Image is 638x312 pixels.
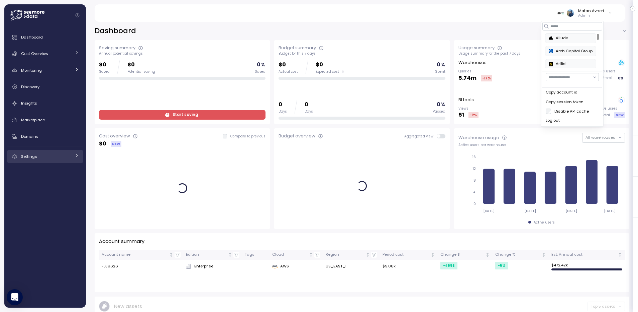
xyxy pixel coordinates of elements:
[596,106,617,111] p: Active users
[186,252,227,258] div: Edition
[551,109,589,114] label: Disable API cache
[127,60,155,69] p: $0
[21,154,37,159] span: Settings
[183,250,242,260] th: EditionNot sorted
[99,238,144,245] p: Account summary
[495,252,540,258] div: Change %
[481,75,492,81] div: -17 %
[279,45,316,51] div: Budget summary
[21,134,38,139] span: Domains
[440,252,484,258] div: Change $
[618,252,622,257] div: Not sorted
[595,69,616,74] p: Active users
[99,133,130,139] div: Cost overview
[458,111,464,120] p: 51
[380,260,438,273] td: $9.06k
[323,260,380,273] td: US_EAST_1
[127,69,155,74] div: Potential saving
[194,263,213,269] span: Enterprise
[557,9,564,16] img: 68775d04603bbb24c1223a5b.PNG
[472,167,476,171] tspan: 12
[173,110,198,119] span: Start saving
[458,69,492,74] p: Queries
[473,190,476,194] tspan: 4
[7,150,83,163] a: Settings
[305,100,313,109] p: 0
[99,139,106,148] p: $ 0
[614,112,625,118] div: NEW
[99,45,135,51] div: Saving summary
[279,51,445,56] div: Budget for this 7 days
[279,69,298,74] div: Actual cost
[549,62,553,66] img: 6628aa71fabf670d87b811be.PNG
[230,134,265,139] p: Compare to previous
[7,113,83,127] a: Marketplace
[279,133,315,139] div: Budget overview
[617,75,625,81] div: 0 %
[383,252,429,258] div: Period cost
[270,250,323,260] th: CloudNot sorted
[437,100,445,109] p: 0 %
[99,60,110,69] p: $0
[21,68,42,73] span: Monitoring
[245,252,267,258] div: Tags
[102,252,168,258] div: Account name
[565,209,577,213] tspan: [DATE]
[485,252,490,257] div: Not sorted
[316,69,339,74] span: Expected cost
[7,289,23,305] div: Open Intercom Messenger
[272,263,320,269] div: AWS
[21,117,45,123] span: Marketplace
[551,252,617,258] div: Est. Annual cost
[458,74,476,83] p: 5.74m
[7,64,83,77] a: Monitoring
[380,250,438,260] th: Period costNot sorted
[7,130,83,143] a: Domains
[99,51,265,56] div: Annual potential savings
[435,69,445,74] div: Spent
[549,260,625,273] td: $ 472.42k
[458,59,487,66] p: Warehouses
[473,178,476,183] tspan: 8
[111,141,121,147] div: NEW
[257,60,265,69] p: 0 %
[279,100,287,109] p: 0
[7,80,83,93] a: Discovery
[255,69,265,74] div: Saved
[567,9,574,16] img: ALV-UjXEbqvWwnhB7QO87z9Li-0aybu7gQMsgN7chUCr07XYjQGjqB0xic66a_a5DPwV34s6Q6tpVpGvusSwVVO8Inh8uFu7h...
[73,13,82,18] button: Collapse navigation
[326,252,364,258] div: Region
[546,89,599,96] div: Copy account id
[458,45,495,51] div: Usage summary
[524,209,536,213] tspan: [DATE]
[323,250,380,260] th: RegionNot sorted
[21,84,39,89] span: Discovery
[228,252,232,257] div: Not sorted
[279,109,287,114] div: Days
[458,143,625,147] div: Active users per warehouse
[404,134,437,138] span: Aggregated view
[541,252,546,257] div: Not sorted
[586,135,615,140] span: All warehouses
[458,106,478,111] p: Views
[546,99,599,105] div: Copy session token
[458,51,625,56] div: Usage summary for the past 7 days
[438,250,493,260] th: Change $Not sorted
[7,47,83,60] a: Cost Overview
[430,252,435,257] div: Not sorted
[437,60,445,69] p: 0 %
[472,155,476,159] tspan: 16
[546,118,599,124] div: Log out
[433,109,445,114] div: Passed
[483,209,495,213] tspan: [DATE]
[598,113,610,118] p: / 0 total
[99,260,183,273] td: FL39626
[458,97,474,103] p: BI tools
[549,36,553,41] img: 68b85438e78823e8cb7db339.PNG
[365,252,370,257] div: Not sorted
[99,110,265,120] a: Start saving
[549,250,625,260] th: Est. Annual costNot sorted
[549,49,553,53] img: 68790ce639d2d68da1992664.PNG
[272,252,308,258] div: Cloud
[549,35,593,41] div: Alludo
